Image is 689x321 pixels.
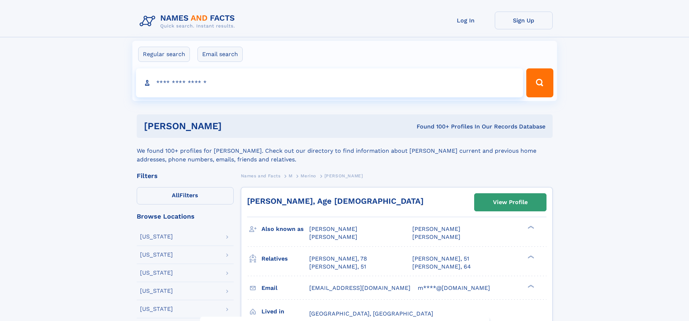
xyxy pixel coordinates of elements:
[526,254,535,259] div: ❯
[309,284,411,291] span: [EMAIL_ADDRESS][DOMAIN_NAME]
[309,310,433,317] span: [GEOGRAPHIC_DATA], [GEOGRAPHIC_DATA]
[140,270,173,276] div: [US_STATE]
[140,234,173,240] div: [US_STATE]
[493,194,528,211] div: View Profile
[137,138,553,164] div: We found 100+ profiles for [PERSON_NAME]. Check out our directory to find information about [PERS...
[261,253,309,265] h3: Relatives
[309,263,366,271] a: [PERSON_NAME], 51
[526,68,553,97] button: Search Button
[261,282,309,294] h3: Email
[144,122,319,131] h1: [PERSON_NAME]
[137,187,234,204] label: Filters
[301,171,316,180] a: Merino
[437,12,495,29] a: Log In
[138,47,190,62] label: Regular search
[289,171,293,180] a: M
[309,225,357,232] span: [PERSON_NAME]
[140,306,173,312] div: [US_STATE]
[137,173,234,179] div: Filters
[136,68,523,97] input: search input
[289,173,293,178] span: M
[495,12,553,29] a: Sign Up
[412,255,469,263] a: [PERSON_NAME], 51
[140,288,173,294] div: [US_STATE]
[526,225,535,230] div: ❯
[140,252,173,258] div: [US_STATE]
[309,255,367,263] a: [PERSON_NAME], 78
[197,47,243,62] label: Email search
[412,263,471,271] a: [PERSON_NAME], 64
[247,197,424,206] a: [PERSON_NAME], Age [DEMOGRAPHIC_DATA]
[412,233,460,240] span: [PERSON_NAME]
[261,305,309,318] h3: Lived in
[137,12,241,31] img: Logo Names and Facts
[475,194,546,211] a: View Profile
[309,233,357,240] span: [PERSON_NAME]
[324,173,363,178] span: [PERSON_NAME]
[526,284,535,288] div: ❯
[261,223,309,235] h3: Also known as
[412,225,460,232] span: [PERSON_NAME]
[241,171,281,180] a: Names and Facts
[137,213,234,220] div: Browse Locations
[301,173,316,178] span: Merino
[172,192,179,199] span: All
[319,123,545,131] div: Found 100+ Profiles In Our Records Database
